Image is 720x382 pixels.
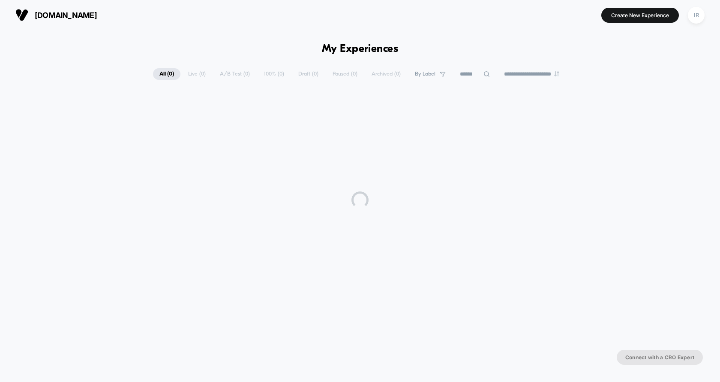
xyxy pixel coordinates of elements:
[35,11,97,20] span: [DOMAIN_NAME]
[153,68,180,80] span: All ( 0 )
[322,43,399,55] h1: My Experiences
[601,8,679,23] button: Create New Experience
[554,71,559,76] img: end
[415,71,435,77] span: By Label
[688,7,705,24] div: IR
[685,6,707,24] button: IR
[15,9,28,21] img: Visually logo
[13,8,99,22] button: [DOMAIN_NAME]
[617,350,703,365] button: Connect with a CRO Expert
